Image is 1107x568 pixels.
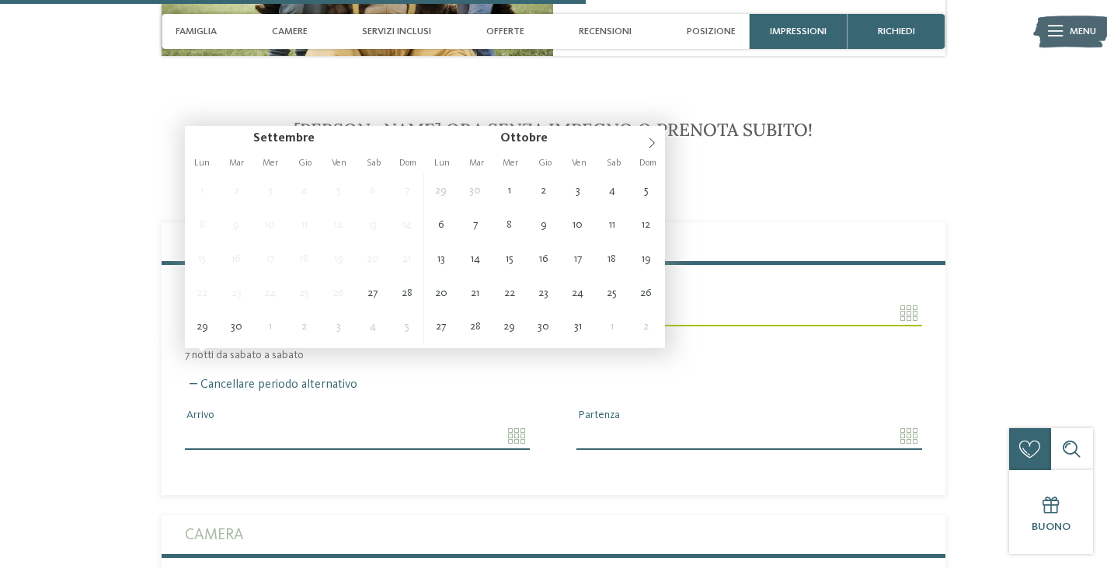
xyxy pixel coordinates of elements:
[357,159,391,168] span: Sab
[185,208,219,242] span: Settembre 8, 2025
[390,174,424,208] span: Settembre 7, 2025
[595,174,629,208] span: Ottobre 4, 2025
[629,310,663,344] span: Novembre 2, 2025
[629,277,663,311] span: Ottobre 26, 2025
[561,174,595,208] span: Ottobre 3, 2025
[185,515,922,554] label: Camera
[631,159,665,168] span: Dom
[287,208,322,242] span: Settembre 11, 2025
[1032,521,1070,532] span: Buono
[322,310,356,344] span: Ottobre 3, 2025
[493,174,527,208] span: Ottobre 1, 2025
[315,131,361,145] input: Year
[362,26,431,37] span: Servizi inclusi
[391,159,425,168] span: Dom
[425,159,459,168] span: Lun
[458,277,493,311] span: Ottobre 21, 2025
[493,277,527,311] span: Ottobre 22, 2025
[219,208,253,242] span: Settembre 9, 2025
[597,159,631,168] span: Sab
[629,242,663,277] span: Ottobre 19, 2025
[878,26,915,37] span: richiedi
[219,242,253,277] span: Settembre 16, 2025
[458,310,493,344] span: Ottobre 28, 2025
[253,277,287,311] span: Settembre 24, 2025
[561,242,595,277] span: Ottobre 17, 2025
[176,26,217,37] span: Famiglia
[595,242,629,277] span: Ottobre 18, 2025
[219,174,253,208] span: Settembre 2, 2025
[356,310,390,344] span: Ottobre 4, 2025
[185,378,357,391] label: Cancellare periodo alternativo
[219,159,253,168] span: Mar
[287,159,322,168] span: Gio
[493,208,527,242] span: Ottobre 8, 2025
[390,277,424,311] span: Settembre 28, 2025
[527,277,561,311] span: Ottobre 23, 2025
[548,131,594,145] input: Year
[322,277,356,311] span: Settembre 26, 2025
[253,132,315,145] span: Settembre
[253,174,287,208] span: Settembre 3, 2025
[424,277,458,311] span: Ottobre 20, 2025
[500,132,548,145] span: Ottobre
[770,26,827,37] span: Impressioni
[424,310,458,344] span: Ottobre 27, 2025
[390,242,424,277] span: Settembre 21, 2025
[185,159,219,168] span: Lun
[493,159,527,168] span: Mer
[579,26,632,37] span: Recensioni
[287,242,322,277] span: Settembre 18, 2025
[527,159,562,168] span: Gio
[185,242,219,277] span: Settembre 15, 2025
[287,277,322,311] span: Settembre 25, 2025
[356,277,390,311] span: Settembre 27, 2025
[527,310,561,344] span: Ottobre 30, 2025
[322,174,356,208] span: Settembre 5, 2025
[687,26,736,37] span: Posizione
[253,242,287,277] span: Settembre 17, 2025
[272,26,308,37] span: Camere
[356,242,390,277] span: Settembre 20, 2025
[322,159,357,168] span: Ven
[561,310,595,344] span: Ottobre 31, 2025
[162,349,945,362] div: 7 notti da sabato a sabato
[527,174,561,208] span: Ottobre 2, 2025
[486,26,524,37] span: Offerte
[459,159,493,168] span: Mar
[185,310,219,344] span: Settembre 29, 2025
[424,174,458,208] span: Settembre 29, 2025
[561,208,595,242] span: Ottobre 10, 2025
[458,208,493,242] span: Ottobre 7, 2025
[322,242,356,277] span: Settembre 19, 2025
[219,277,253,311] span: Settembre 23, 2025
[424,242,458,277] span: Ottobre 13, 2025
[561,277,595,311] span: Ottobre 24, 2025
[1009,470,1093,554] a: Buono
[356,208,390,242] span: Settembre 13, 2025
[185,174,219,208] span: Settembre 1, 2025
[595,277,629,311] span: Ottobre 25, 2025
[219,310,253,344] span: Settembre 30, 2025
[458,242,493,277] span: Ottobre 14, 2025
[185,277,219,311] span: Settembre 22, 2025
[562,159,597,168] span: Ven
[527,242,561,277] span: Ottobre 16, 2025
[253,310,287,344] span: Ottobre 1, 2025
[287,310,322,344] span: Ottobre 2, 2025
[527,208,561,242] span: Ottobre 9, 2025
[322,208,356,242] span: Settembre 12, 2025
[424,208,458,242] span: Ottobre 6, 2025
[390,310,424,344] span: Ottobre 5, 2025
[356,174,390,208] span: Settembre 6, 2025
[595,208,629,242] span: Ottobre 11, 2025
[629,208,663,242] span: Ottobre 12, 2025
[629,174,663,208] span: Ottobre 5, 2025
[294,118,813,141] span: [PERSON_NAME] ora senza impegno o prenota subito!
[390,208,424,242] span: Settembre 14, 2025
[458,174,493,208] span: Settembre 30, 2025
[253,159,287,168] span: Mer
[287,174,322,208] span: Settembre 4, 2025
[493,310,527,344] span: Ottobre 29, 2025
[253,208,287,242] span: Settembre 10, 2025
